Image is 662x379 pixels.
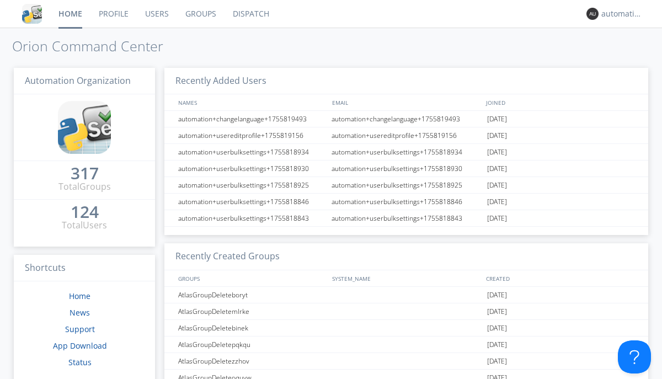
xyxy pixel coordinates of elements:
[164,161,648,177] a: automation+userbulksettings+1755818930automation+userbulksettings+1755818930[DATE]
[175,287,328,303] div: AtlasGroupDeleteboryt
[164,111,648,127] a: automation+changelanguage+1755819493automation+changelanguage+1755819493[DATE]
[25,74,131,87] span: Automation Organization
[70,307,90,318] a: News
[329,270,483,286] div: SYSTEM_NAME
[175,177,328,193] div: automation+userbulksettings+1755818925
[69,291,90,301] a: Home
[164,287,648,303] a: AtlasGroupDeleteboryt[DATE]
[175,111,328,127] div: automation+changelanguage+1755819493
[329,94,483,110] div: EMAIL
[164,243,648,270] h3: Recently Created Groups
[175,127,328,143] div: automation+usereditprofile+1755819156
[329,144,484,160] div: automation+userbulksettings+1755818934
[164,68,648,95] h3: Recently Added Users
[71,206,99,219] a: 124
[71,168,99,180] a: 317
[487,353,507,370] span: [DATE]
[483,94,638,110] div: JOINED
[601,8,643,19] div: automation+atlas0003
[164,194,648,210] a: automation+userbulksettings+1755818846automation+userbulksettings+1755818846[DATE]
[487,337,507,353] span: [DATE]
[164,337,648,353] a: AtlasGroupDeletepqkqu[DATE]
[175,270,327,286] div: GROUPS
[164,303,648,320] a: AtlasGroupDeletemlrke[DATE]
[487,303,507,320] span: [DATE]
[164,320,648,337] a: AtlasGroupDeletebinek[DATE]
[164,353,648,370] a: AtlasGroupDeletezzhov[DATE]
[487,287,507,303] span: [DATE]
[62,219,107,232] div: Total Users
[175,144,328,160] div: automation+userbulksettings+1755818934
[58,101,111,154] img: cddb5a64eb264b2086981ab96f4c1ba7
[329,127,484,143] div: automation+usereditprofile+1755819156
[65,324,95,334] a: Support
[68,357,92,367] a: Status
[164,144,648,161] a: automation+userbulksettings+1755818934automation+userbulksettings+1755818934[DATE]
[487,111,507,127] span: [DATE]
[329,161,484,177] div: automation+userbulksettings+1755818930
[487,177,507,194] span: [DATE]
[22,4,42,24] img: cddb5a64eb264b2086981ab96f4c1ba7
[175,194,328,210] div: automation+userbulksettings+1755818846
[175,303,328,319] div: AtlasGroupDeletemlrke
[487,210,507,227] span: [DATE]
[175,94,327,110] div: NAMES
[487,194,507,210] span: [DATE]
[329,177,484,193] div: automation+userbulksettings+1755818925
[71,206,99,217] div: 124
[586,8,599,20] img: 373638.png
[175,320,328,336] div: AtlasGroupDeletebinek
[487,161,507,177] span: [DATE]
[58,180,111,193] div: Total Groups
[329,111,484,127] div: automation+changelanguage+1755819493
[14,255,155,282] h3: Shortcuts
[329,194,484,210] div: automation+userbulksettings+1755818846
[71,168,99,179] div: 317
[618,340,651,373] iframe: Toggle Customer Support
[175,161,328,177] div: automation+userbulksettings+1755818930
[487,127,507,144] span: [DATE]
[164,177,648,194] a: automation+userbulksettings+1755818925automation+userbulksettings+1755818925[DATE]
[483,270,638,286] div: CREATED
[53,340,107,351] a: App Download
[175,337,328,353] div: AtlasGroupDeletepqkqu
[175,210,328,226] div: automation+userbulksettings+1755818843
[487,144,507,161] span: [DATE]
[329,210,484,226] div: automation+userbulksettings+1755818843
[164,210,648,227] a: automation+userbulksettings+1755818843automation+userbulksettings+1755818843[DATE]
[164,127,648,144] a: automation+usereditprofile+1755819156automation+usereditprofile+1755819156[DATE]
[487,320,507,337] span: [DATE]
[175,353,328,369] div: AtlasGroupDeletezzhov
